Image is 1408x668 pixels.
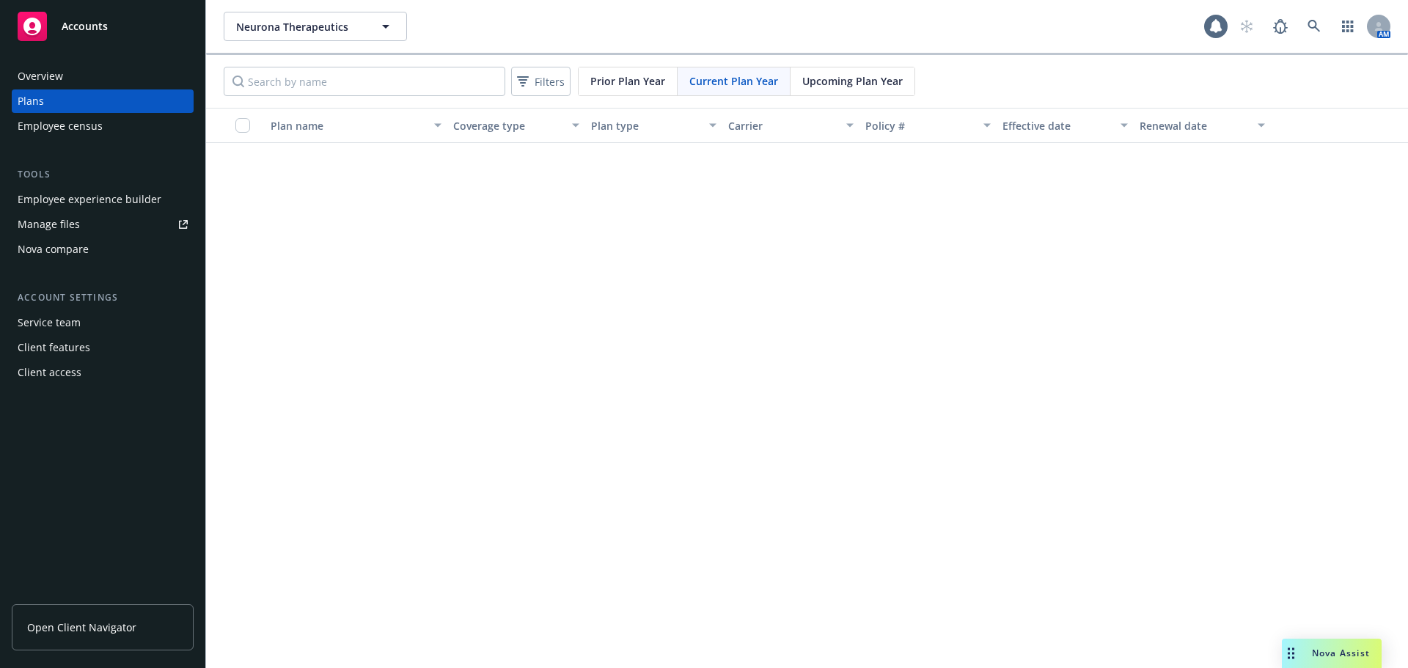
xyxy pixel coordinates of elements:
[12,336,194,359] a: Client features
[12,65,194,88] a: Overview
[235,118,250,133] input: Select all
[1266,12,1295,41] a: Report a Bug
[689,73,778,89] span: Current Plan Year
[265,108,447,143] button: Plan name
[1134,108,1271,143] button: Renewal date
[18,311,81,334] div: Service team
[18,336,90,359] div: Client features
[447,108,584,143] button: Coverage type
[18,89,44,113] div: Plans
[802,73,903,89] span: Upcoming Plan Year
[18,65,63,88] div: Overview
[27,620,136,635] span: Open Client Navigator
[62,21,108,32] span: Accounts
[1282,639,1382,668] button: Nova Assist
[12,361,194,384] a: Client access
[585,108,722,143] button: Plan type
[1140,118,1249,133] div: Renewal date
[12,114,194,138] a: Employee census
[514,71,568,92] span: Filters
[236,19,363,34] span: Neurona Therapeutics
[12,311,194,334] a: Service team
[1002,118,1112,133] div: Effective date
[590,73,665,89] span: Prior Plan Year
[12,89,194,113] a: Plans
[12,238,194,261] a: Nova compare
[12,6,194,47] a: Accounts
[1312,647,1370,659] span: Nova Assist
[18,188,161,211] div: Employee experience builder
[18,213,80,236] div: Manage files
[224,12,407,41] button: Neurona Therapeutics
[997,108,1134,143] button: Effective date
[12,188,194,211] a: Employee experience builder
[1299,12,1329,41] a: Search
[535,74,565,89] span: Filters
[18,238,89,261] div: Nova compare
[865,118,975,133] div: Policy #
[224,67,505,96] input: Search by name
[1232,12,1261,41] a: Start snowing
[271,118,425,133] div: Plan name
[453,118,562,133] div: Coverage type
[12,213,194,236] a: Manage files
[1333,12,1363,41] a: Switch app
[1282,639,1300,668] div: Drag to move
[18,361,81,384] div: Client access
[511,67,571,96] button: Filters
[12,167,194,182] div: Tools
[859,108,997,143] button: Policy #
[18,114,103,138] div: Employee census
[722,108,859,143] button: Carrier
[12,290,194,305] div: Account settings
[728,118,837,133] div: Carrier
[591,118,700,133] div: Plan type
